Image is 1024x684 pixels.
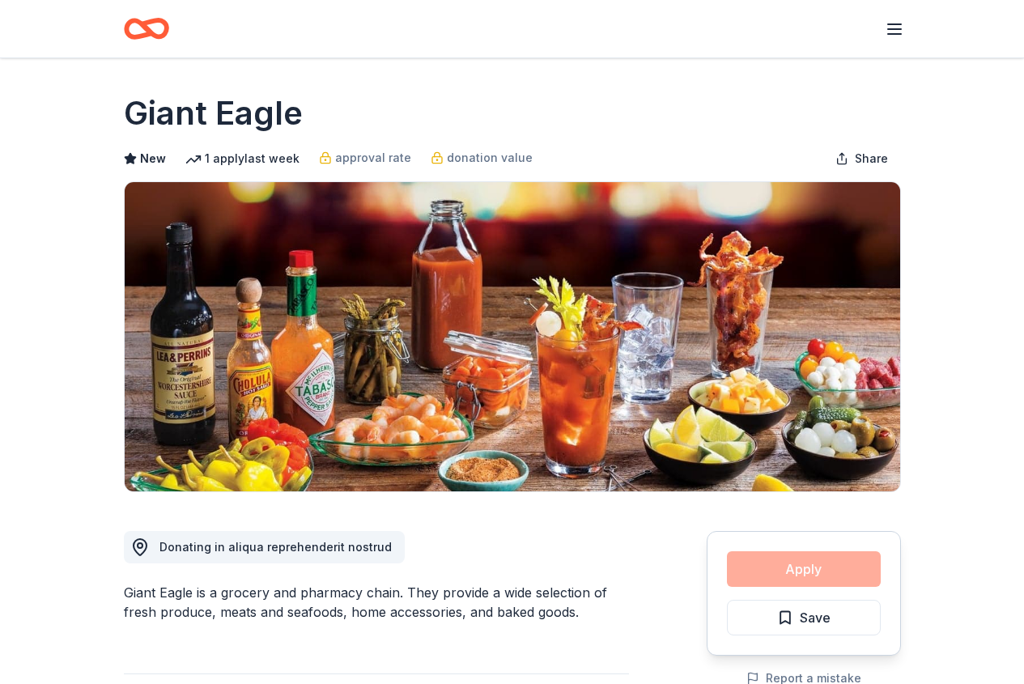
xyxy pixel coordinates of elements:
[822,142,901,175] button: Share
[855,149,888,168] span: Share
[319,148,411,168] a: approval rate
[124,91,303,136] h1: Giant Eagle
[124,10,169,48] a: Home
[447,148,533,168] span: donation value
[124,583,629,622] div: Giant Eagle is a grocery and pharmacy chain. They provide a wide selection of fresh produce, meat...
[140,149,166,168] span: New
[800,607,831,628] span: Save
[431,148,533,168] a: donation value
[185,149,300,168] div: 1 apply last week
[727,600,881,635] button: Save
[125,182,900,491] img: Image for Giant Eagle
[335,148,411,168] span: approval rate
[159,540,392,554] span: Donating in aliqua reprehenderit nostrud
